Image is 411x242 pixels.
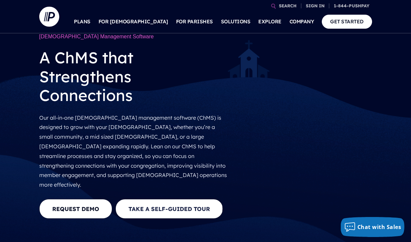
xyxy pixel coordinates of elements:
p: Our all-in-one [DEMOGRAPHIC_DATA] management software (ChMS) is designed to grow with your [DEMOG... [39,110,229,192]
button: Chat with Sales [341,217,405,237]
a: EXPLORE [258,10,282,33]
a: REQUEST DEMO [39,199,112,219]
h2: A ChMS that Strengthens Connections [39,43,229,110]
button: Take a Self-guided Tour [115,199,223,219]
h1: [DEMOGRAPHIC_DATA] Management Software [39,30,229,43]
a: COMPANY [290,10,314,33]
a: PLANS [74,10,91,33]
span: Chat with Sales [357,223,401,231]
a: FOR PARISHES [176,10,213,33]
a: FOR [DEMOGRAPHIC_DATA] [99,10,168,33]
a: GET STARTED [322,15,372,28]
a: SOLUTIONS [221,10,251,33]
